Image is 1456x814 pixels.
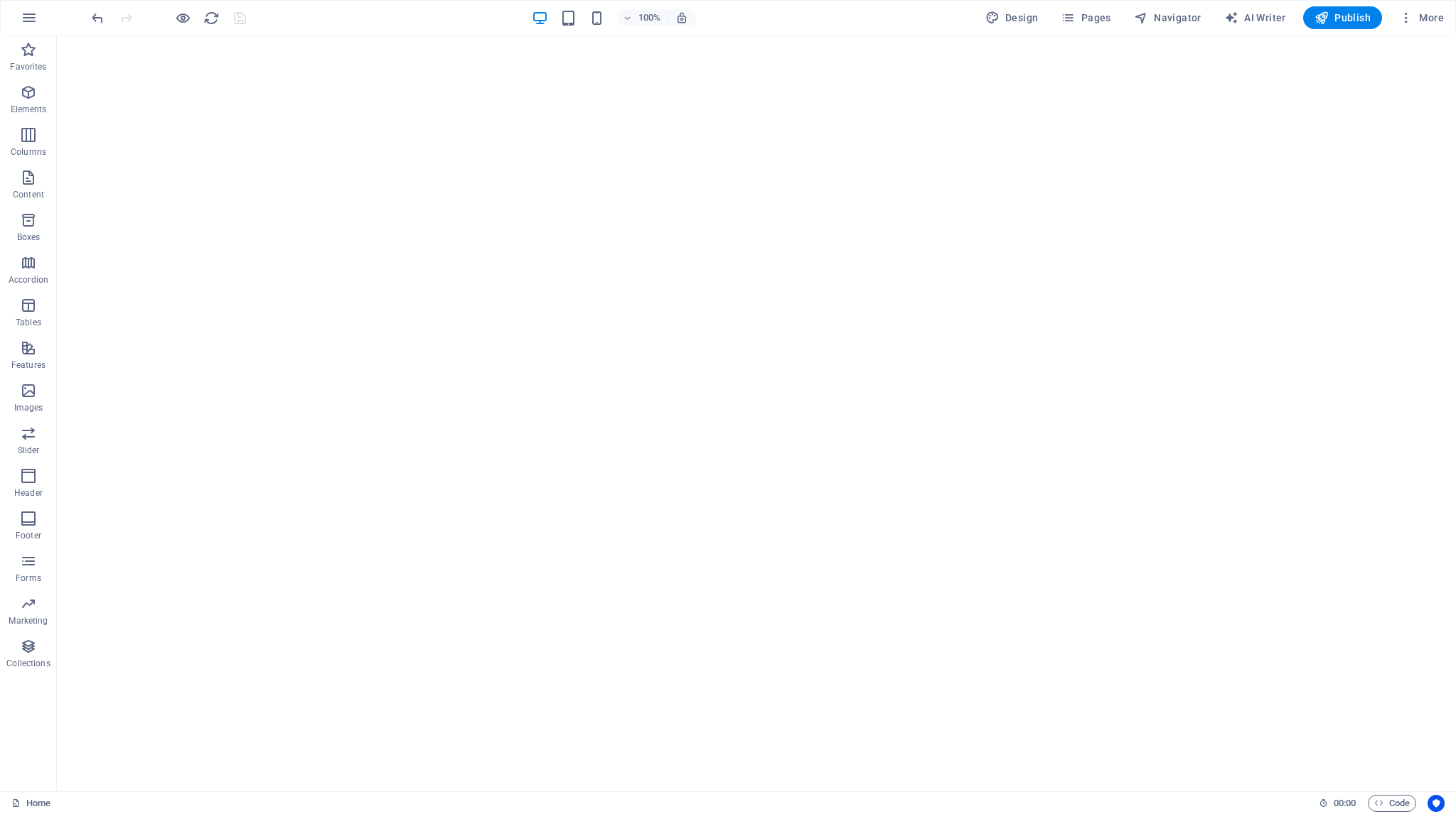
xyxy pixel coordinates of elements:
[1219,6,1292,29] button: AI Writer
[980,6,1044,29] div: Design (Ctrl+Alt+Y)
[6,658,50,669] p: Collections
[90,10,106,26] i: Undo: Change image (Ctrl+Z)
[985,11,1039,25] span: Design
[1374,795,1410,812] span: Code
[1224,11,1286,25] span: AI Writer
[16,572,41,584] p: Forms
[1134,11,1201,25] span: Navigator
[617,9,668,26] button: 100%
[11,104,47,115] p: Elements
[14,402,43,413] p: Images
[1055,6,1116,29] button: Pages
[17,232,41,243] p: Boxes
[11,146,46,158] p: Columns
[1428,795,1445,812] button: Usercentrics
[1319,795,1356,812] h6: Session time
[13,189,44,200] p: Content
[18,445,40,456] p: Slider
[1368,795,1416,812] button: Code
[9,274,48,286] p: Accordion
[16,317,41,328] p: Tables
[89,9,106,26] button: undo
[9,615,48,626] p: Marketing
[1334,795,1356,812] span: 00 00
[11,359,45,371] p: Features
[1061,11,1110,25] span: Pages
[1344,798,1346,808] span: :
[11,795,50,812] a: Click to cancel selection. Double-click to open Pages
[1399,11,1444,25] span: More
[675,11,688,24] i: On resize automatically adjust zoom level to fit chosen device.
[16,530,41,541] p: Footer
[1128,6,1207,29] button: Navigator
[1303,6,1382,29] button: Publish
[1315,11,1371,25] span: Publish
[1393,6,1450,29] button: More
[14,487,43,499] p: Header
[638,9,661,26] h6: 100%
[203,9,220,26] button: reload
[10,61,46,72] p: Favorites
[980,6,1044,29] button: Design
